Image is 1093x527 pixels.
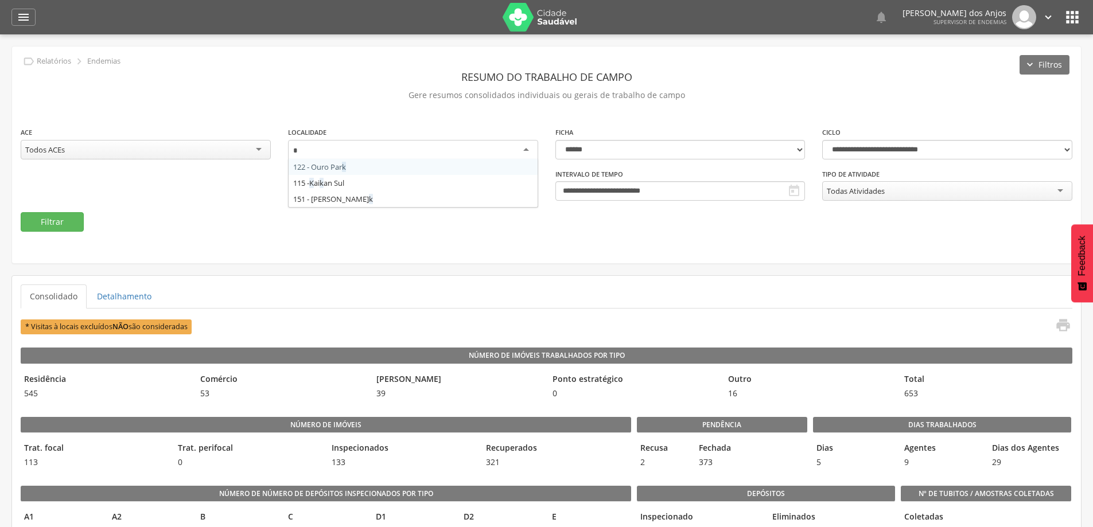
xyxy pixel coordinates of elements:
legend: A1 [21,511,103,524]
div: 115 - ai an Sul [289,175,538,191]
span: 29 [989,456,1071,468]
i:  [787,184,801,198]
a:  [11,9,36,26]
a:  [874,5,888,29]
span: 0 [174,456,322,468]
button: Feedback - Mostrar pesquisa [1071,224,1093,302]
p: Endemias [87,57,120,66]
legend: E [549,511,631,524]
legend: [PERSON_NAME] [373,373,543,387]
legend: Outro [725,373,895,387]
legend: Trat. focal [21,442,169,455]
span: K [309,178,314,188]
div: Todos ACEs [25,145,65,155]
legend: Número de Número de Depósitos Inspecionados por Tipo [21,486,631,502]
span: k [342,162,346,172]
span: 9 [901,456,983,468]
span: 373 [695,456,748,468]
label: Localidade [288,128,326,137]
legend: Coletadas [901,511,910,524]
label: Ciclo [822,128,841,137]
legend: Pendência [637,417,807,433]
label: Tipo de Atividade [822,170,880,179]
i:  [1042,11,1055,24]
label: Ficha [555,128,573,137]
legend: Eliminados [769,511,895,524]
b: NÃO [112,322,129,331]
span: k [320,178,324,188]
p: Gere resumos consolidados individuais ou gerais de trabalho de campo [21,87,1072,103]
span: k [369,194,373,204]
p: Relatórios [37,57,71,66]
legend: Residência [21,373,191,387]
legend: Depósitos [637,486,895,502]
legend: Número de Imóveis Trabalhados por Tipo [21,348,1072,364]
legend: Recuperados [483,442,631,455]
legend: C [285,511,367,524]
legend: Agentes [901,442,983,455]
legend: Recusa [637,442,690,455]
legend: Inspecionados [328,442,476,455]
span: 321 [483,456,631,468]
legend: Número de imóveis [21,417,631,433]
a: Consolidado [21,284,87,309]
header: Resumo do Trabalho de Campo [21,67,1072,87]
legend: Fechada [695,442,748,455]
div: 122 - Ouro Par [289,159,538,175]
span: 16 [725,388,895,399]
button: Filtros [1020,55,1069,75]
i:  [1063,8,1082,26]
span: 39 [373,388,543,399]
legend: A2 [108,511,190,524]
legend: Dias Trabalhados [813,417,1071,433]
legend: Total [901,373,1071,387]
legend: Dias dos Agentes [989,442,1071,455]
span: * Visitas à locais excluídos são consideradas [21,319,192,334]
span: 0 [549,388,719,399]
i:  [17,10,30,24]
i:  [874,10,888,24]
legend: Dias [813,442,895,455]
a:  [1042,5,1055,29]
span: 2 [637,456,690,468]
i:  [73,55,85,68]
a: Detalhamento [88,284,161,309]
legend: B [197,511,279,524]
button: Filtrar [21,212,84,232]
legend: Ponto estratégico [549,373,719,387]
a:  [1048,317,1071,336]
span: 545 [21,388,191,399]
p: [PERSON_NAME] dos Anjos [903,9,1006,17]
div: Todas Atividades [827,186,885,196]
i:  [22,55,35,68]
label: ACE [21,128,32,137]
span: 133 [328,456,476,468]
i:  [1055,317,1071,333]
span: 113 [21,456,169,468]
div: 151 - [PERSON_NAME] [289,191,538,207]
legend: Inspecionado [637,511,763,524]
legend: Nº de Tubitos / Amostras coletadas [901,486,1071,502]
span: 53 [197,388,367,399]
legend: D2 [460,511,542,524]
label: Intervalo de Tempo [555,170,623,179]
legend: Trat. perifocal [174,442,322,455]
legend: Comércio [197,373,367,387]
span: Supervisor de Endemias [933,18,1006,26]
span: 5 [813,456,895,468]
legend: D1 [372,511,454,524]
span: 653 [901,388,1071,399]
span: Feedback [1077,236,1087,276]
